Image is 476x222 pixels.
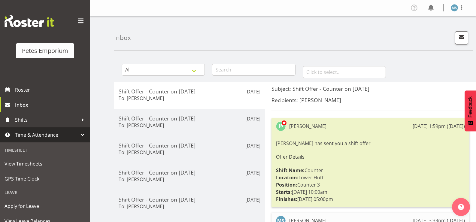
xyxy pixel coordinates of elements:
h6: To: [PERSON_NAME] [119,149,164,155]
div: Leave [2,186,89,199]
p: [DATE] [245,142,260,149]
div: [PERSON_NAME] [289,123,326,130]
div: [DATE] 1:59pm ([DATE]) [413,123,465,130]
h6: To: [PERSON_NAME] [119,122,164,128]
p: [DATE] [245,196,260,203]
a: GPS Time Clock [2,171,89,186]
h5: Shift Offer - Counter on [DATE] [119,169,260,176]
div: Timesheet [2,144,89,156]
span: Time & Attendance [15,130,78,139]
input: Search [212,64,295,76]
h6: To: [PERSON_NAME] [119,203,164,209]
span: Inbox [15,100,87,109]
h5: Shift Offer - Counter on [DATE] [119,196,260,203]
div: [PERSON_NAME] has sent you a shift offer Counter Lower Hutt Counter 3 [DATE] 10:00am [DATE] 05:00pm [276,138,465,204]
strong: Location: [276,174,299,181]
p: [DATE] [245,88,260,95]
h5: Shift Offer - Counter on [DATE] [119,115,260,122]
img: Rosterit website logo [5,15,54,27]
button: Feedback - Show survey [465,90,476,131]
img: jodine-bunn132.jpg [276,121,286,131]
input: Click to select... [303,66,386,78]
strong: Finishes: [276,196,297,202]
span: GPS Time Clock [5,174,86,183]
div: Petes Emporium [22,46,68,55]
p: [DATE] [245,169,260,176]
strong: Starts: [276,189,292,195]
img: help-xxl-2.png [458,204,464,210]
span: View Timesheets [5,159,86,168]
h6: Offer Details [276,154,465,160]
h6: To: [PERSON_NAME] [119,95,164,101]
span: Feedback [468,96,473,117]
img: maureen-sellwood712.jpg [451,4,458,11]
h5: Subject: Shift Offer - Counter on [DATE] [271,85,469,92]
h4: Inbox [114,34,131,41]
strong: Position: [276,181,297,188]
p: [DATE] [245,115,260,122]
a: View Timesheets [2,156,89,171]
span: Shifts [15,115,78,124]
span: Apply for Leave [5,202,86,211]
h5: Shift Offer - Counter on [DATE] [119,88,260,95]
h5: Shift Offer - Counter on [DATE] [119,142,260,149]
a: Apply for Leave [2,199,89,214]
h6: To: [PERSON_NAME] [119,176,164,182]
h5: Recipients: [PERSON_NAME] [271,97,469,103]
span: Roster [15,85,87,94]
strong: Shift Name: [276,167,305,174]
